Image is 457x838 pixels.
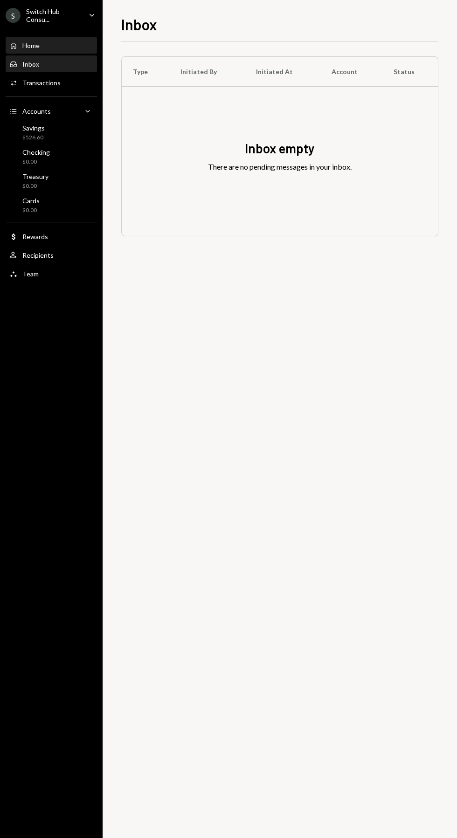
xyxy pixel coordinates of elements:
[320,57,382,87] th: Account
[22,158,50,166] div: $0.00
[6,55,97,72] a: Inbox
[6,121,97,144] a: Savings$526.60
[22,124,45,132] div: Savings
[169,57,244,87] th: Initiated By
[22,107,51,115] div: Accounts
[22,134,45,142] div: $526.60
[6,103,97,119] a: Accounts
[121,15,157,34] h1: Inbox
[6,170,97,192] a: Treasury$0.00
[245,57,320,87] th: Initiated At
[6,145,97,168] a: Checking$0.00
[208,161,352,172] div: There are no pending messages in your inbox.
[22,148,50,156] div: Checking
[122,57,169,87] th: Type
[245,139,315,158] div: Inbox empty
[22,60,39,68] div: Inbox
[22,206,40,214] div: $0.00
[22,172,48,180] div: Treasury
[382,57,438,87] th: Status
[6,8,21,23] div: S
[6,74,97,91] a: Transactions
[6,247,97,263] a: Recipients
[6,265,97,282] a: Team
[22,79,61,87] div: Transactions
[22,233,48,240] div: Rewards
[6,194,97,216] a: Cards$0.00
[22,270,39,278] div: Team
[22,197,40,205] div: Cards
[26,7,81,23] div: Switch Hub Consu...
[22,182,48,190] div: $0.00
[22,41,40,49] div: Home
[6,228,97,245] a: Rewards
[6,37,97,54] a: Home
[22,251,54,259] div: Recipients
